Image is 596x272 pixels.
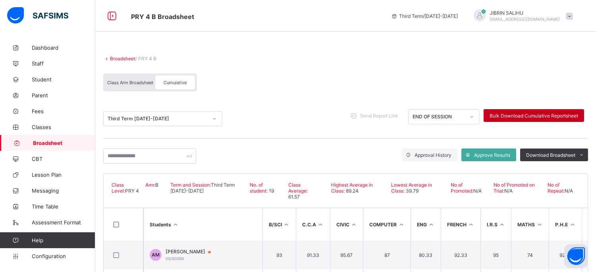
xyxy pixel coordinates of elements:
span: Arm: [145,182,155,188]
span: Dashboard [32,44,95,51]
span: Class Average: [288,182,308,194]
span: Classes [32,124,95,130]
span: Cumulative [164,80,187,85]
span: Send Report Link [360,113,398,119]
span: No of Promoted: [451,182,473,194]
img: safsims [7,7,68,24]
a: Broadsheet [110,56,135,62]
span: No of Promoted on Trial: [494,182,535,194]
span: Class Arm Broadsheet [131,13,194,21]
td: 93 [262,241,296,269]
th: COMPUTER [363,208,411,241]
span: CBT [32,156,95,162]
span: Third Term [DATE]-[DATE] [170,182,235,194]
span: Staff [32,60,95,67]
i: Sort in Ascending Order [398,222,405,228]
span: Highest Average in Class: [331,182,373,194]
span: 61.57 [288,194,300,200]
span: AM [152,252,160,258]
td: 80.33 [411,241,441,269]
th: P.H.E [549,208,582,241]
td: 95.67 [330,241,363,269]
span: / PRY 4 B [135,56,156,62]
span: N/A [565,188,573,194]
span: JIBRIN SALIHU [490,10,560,16]
span: Fees [32,108,95,114]
span: Messaging [32,187,95,194]
span: 89.24 [345,188,359,194]
span: [PERSON_NAME] [166,249,218,255]
span: Approval History [415,152,451,158]
span: No. of student: [250,182,268,194]
span: N/A [504,188,513,194]
i: Sort Ascending [172,222,179,228]
i: Sort in Ascending Order [536,222,543,228]
span: Time Table [32,203,95,210]
span: Approve Results [474,152,510,158]
td: 95 [480,241,511,269]
th: ENG [411,208,441,241]
td: 74 [511,241,549,269]
span: B [155,182,158,188]
span: Bulk Download Cumulative Reportsheet [490,113,578,119]
i: Sort in Ascending Order [468,222,474,228]
td: 87 [363,241,411,269]
span: 39.79 [405,188,419,194]
button: Open asap [564,244,588,268]
td: 92.67 [549,241,582,269]
span: 19 [268,188,274,194]
i: Sort in Ascending Order [569,222,576,228]
i: Sort in Ascending Order [499,222,505,228]
span: Student [32,76,95,83]
span: Lowest Average in Class: [391,182,432,194]
span: session/term information [391,13,458,19]
th: B/SCI [262,208,296,241]
td: 91.33 [296,241,330,269]
span: Term and Session: [170,182,211,188]
div: JIBRINSALIHU [466,10,577,23]
i: Sort in Ascending Order [283,222,290,228]
th: FRENCH [441,208,480,241]
span: Class Arm Broadsheet [107,80,153,85]
span: No of Repeat: [548,182,565,194]
td: 92.33 [441,241,480,269]
th: Students [143,208,262,241]
th: MATHS [511,208,549,241]
span: Assessment Format [32,219,95,226]
span: PRY 4 [125,188,139,194]
span: Configuration [32,253,95,259]
div: END OF SESSION [413,114,465,120]
th: CIVIC [330,208,363,241]
i: Sort in Ascending Order [317,222,324,228]
th: I.R.S [480,208,511,241]
th: C.C.A [296,208,330,241]
span: Broadsheet [33,140,95,146]
span: Help [32,237,95,243]
span: Download Broadsheet [526,152,575,158]
i: Sort in Ascending Order [428,222,435,228]
span: Class Level: [112,182,125,194]
span: [EMAIL_ADDRESS][DOMAIN_NAME] [490,17,560,21]
span: N/A [473,188,482,194]
span: IIS/00389 [166,256,184,261]
span: Lesson Plan [32,172,95,178]
i: Sort in Ascending Order [351,222,357,228]
span: Parent [32,92,95,98]
div: Third Term [DATE]-[DATE] [108,116,208,122]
